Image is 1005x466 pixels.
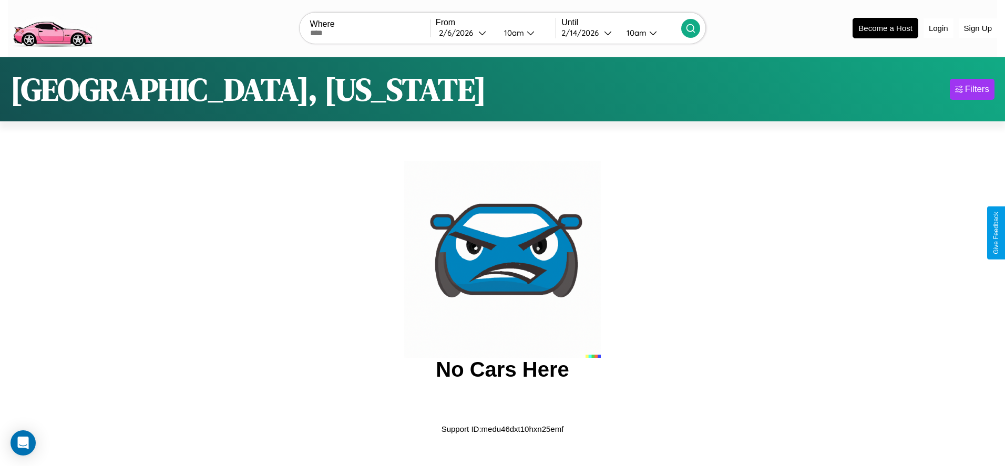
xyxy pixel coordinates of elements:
h2: No Cars Here [436,358,569,381]
div: 2 / 6 / 2026 [439,28,478,38]
img: logo [8,5,97,49]
button: Become a Host [853,18,918,38]
button: Login [924,18,953,38]
h1: [GEOGRAPHIC_DATA], [US_STATE] [11,68,486,111]
div: Open Intercom Messenger [11,430,36,455]
button: 10am [618,27,681,38]
label: From [436,18,556,27]
label: Where [310,19,430,29]
div: Give Feedback [992,212,1000,254]
div: 10am [621,28,649,38]
p: Support ID: medu46dxt10hxn25emf [442,422,564,436]
label: Until [561,18,681,27]
div: Filters [965,84,989,95]
button: Sign Up [959,18,997,38]
div: 2 / 14 / 2026 [561,28,604,38]
img: car [404,161,601,358]
div: 10am [499,28,527,38]
button: 2/6/2026 [436,27,496,38]
button: 10am [496,27,556,38]
button: Filters [950,79,994,100]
